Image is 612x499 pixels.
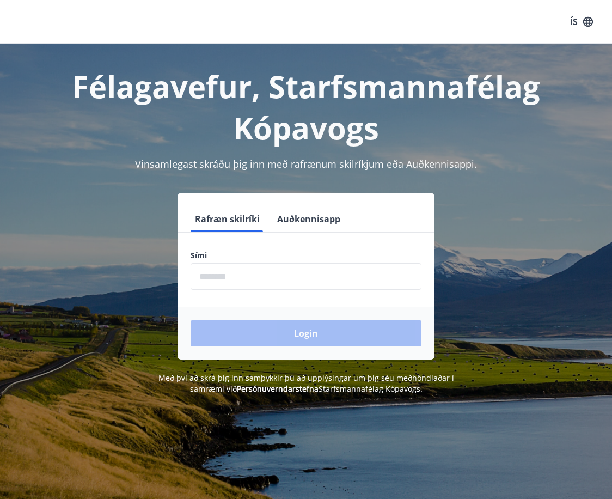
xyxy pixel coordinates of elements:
[564,12,599,32] button: ÍS
[158,373,454,394] span: Með því að skrá þig inn samþykkir þú að upplýsingar um þig séu meðhöndlaðar í samræmi við Starfsm...
[13,65,599,148] h1: Félagavefur, Starfsmannafélag Kópavogs
[191,250,421,261] label: Sími
[237,384,319,394] a: Persónuverndarstefna
[191,206,264,232] button: Rafræn skilríki
[135,157,477,171] span: Vinsamlegast skráðu þig inn með rafrænum skilríkjum eða Auðkennisappi.
[273,206,345,232] button: Auðkennisapp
